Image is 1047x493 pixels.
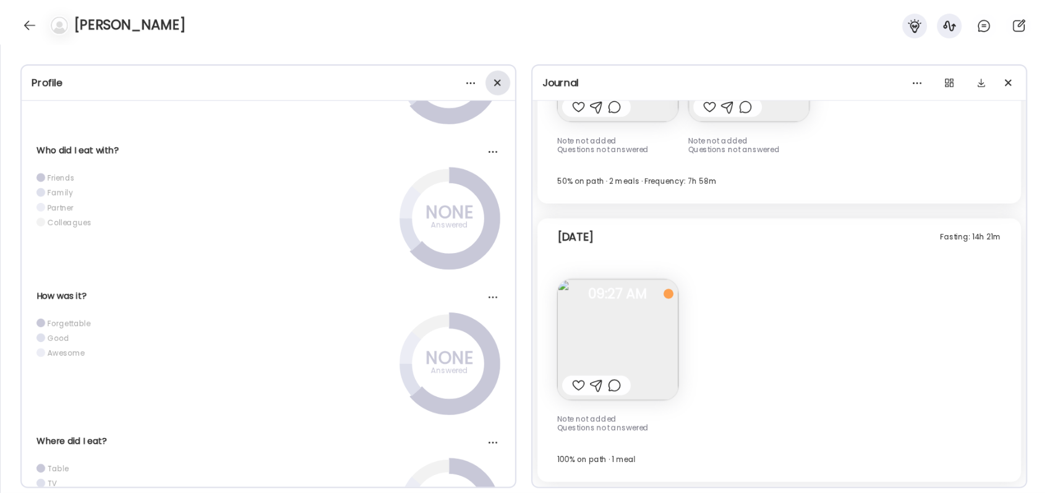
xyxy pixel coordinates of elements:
[688,144,780,155] span: Questions not answered
[940,229,1001,244] div: Fasting: 14h 21m
[48,202,74,213] div: Partner
[419,205,481,220] div: NONE
[557,414,617,424] span: Note not added
[48,173,75,183] div: Friends
[557,422,649,433] span: Questions not answered
[48,463,69,474] div: Table
[557,279,678,400] img: images%2FcY5eZfmlguOfWPkl43h1OVIMJsl1%2FxoPfOXUMCmicDTdk3fGi%2Fy6OzefGDez3ZdkXfrSTa_240
[48,478,57,489] div: TV
[557,174,1001,189] div: 50% on path · 2 meals · Frequency: 7h 58m
[542,75,1016,90] div: Journal
[557,452,1001,467] div: 100% on path · 1 meal
[36,144,500,157] div: Who did I eat with?
[51,17,68,34] img: bg-avatar-default.svg
[557,144,649,155] span: Questions not answered
[419,363,481,378] div: Answered
[74,15,186,35] h4: [PERSON_NAME]
[36,289,500,302] div: How was it?
[557,229,594,244] div: [DATE]
[419,218,481,233] div: Answered
[48,187,73,198] div: Family
[48,333,69,343] div: Good
[419,351,481,366] div: NONE
[557,135,617,146] span: Note not added
[48,217,92,228] div: Colleagues
[688,135,748,146] span: Note not added
[48,318,90,328] div: Forgettable
[36,435,500,448] div: Where did I eat?
[32,75,505,90] div: Profile
[48,348,85,358] div: Awesome
[557,288,678,299] span: 09:27 AM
